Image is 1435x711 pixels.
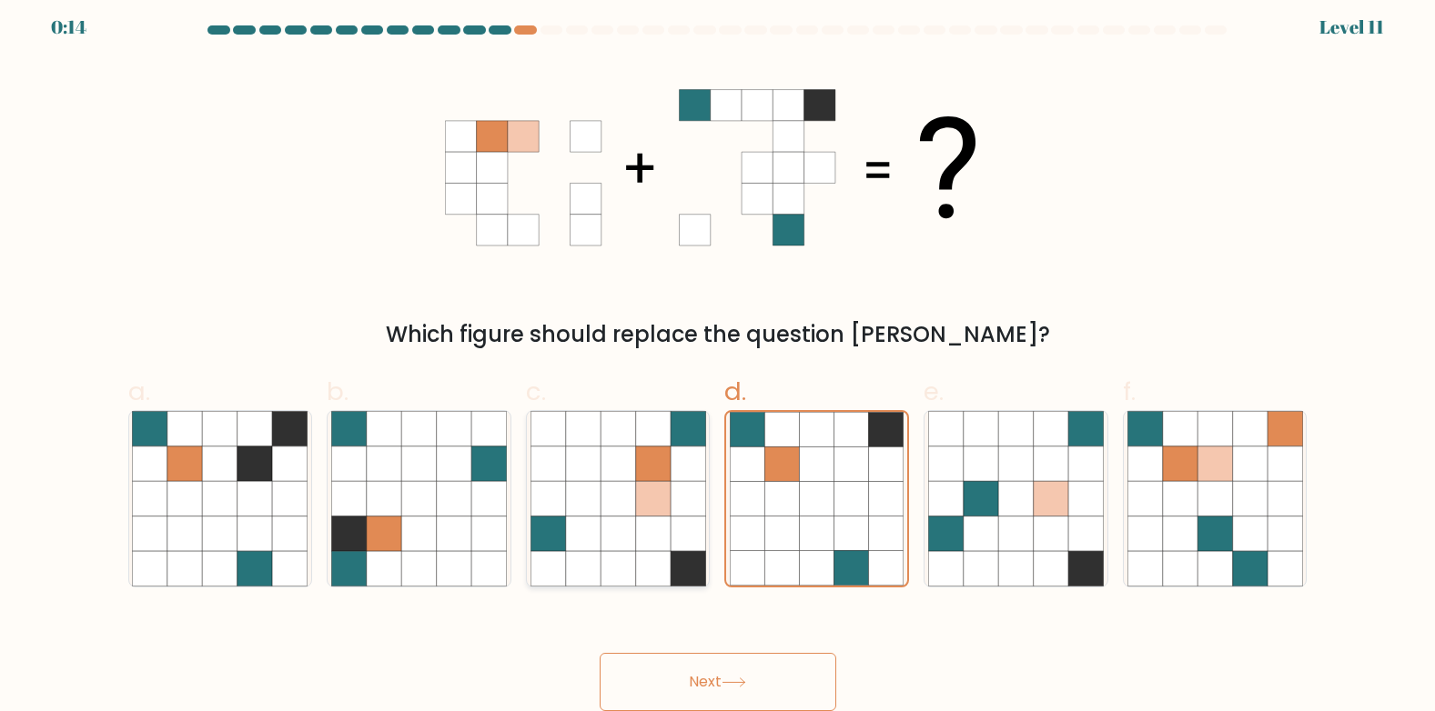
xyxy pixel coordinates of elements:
[1319,14,1384,41] div: Level 11
[600,653,836,711] button: Next
[327,374,349,409] span: b.
[128,374,150,409] span: a.
[139,318,1297,351] div: Which figure should replace the question [PERSON_NAME]?
[526,374,546,409] span: c.
[51,14,86,41] div: 0:14
[924,374,944,409] span: e.
[1123,374,1136,409] span: f.
[724,374,746,409] span: d.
